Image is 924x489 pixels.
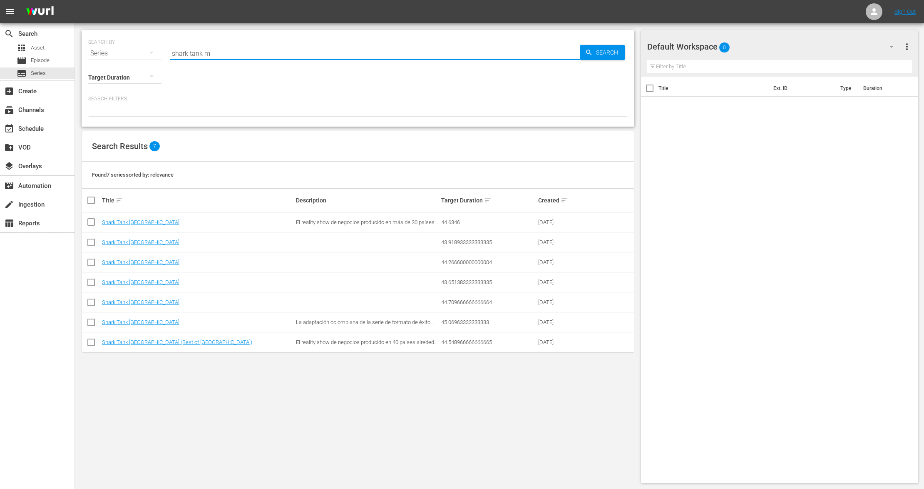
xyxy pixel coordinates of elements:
div: [DATE] [538,299,584,305]
span: Overlays [4,161,14,171]
div: 44.548966666666665 [441,339,536,345]
button: more_vert [902,37,912,57]
span: menu [5,7,15,17]
span: El reality show de negocios producido en más de 30 países alrededor del mundo, tendrá su tercera ... [296,219,438,232]
span: Asset [31,44,45,52]
span: Found 7 series sorted by: relevance [92,172,174,178]
span: sort [561,197,568,204]
div: [DATE] [538,279,584,285]
div: Created [538,195,584,205]
a: Sign Out [894,8,916,15]
a: Shark Tank [GEOGRAPHIC_DATA] [102,259,179,265]
span: El reality show de negocios producido en 40 países alrededor del mundo, tiene ahora una versión e... [296,339,439,352]
div: Series [88,42,161,65]
div: Target Duration [441,195,536,205]
span: Ingestion [4,200,14,210]
span: VOD [4,142,14,152]
div: Title [102,195,293,205]
span: Asset [17,43,27,53]
th: Ext. ID [768,77,836,100]
span: Reports [4,218,14,228]
th: Type [835,77,858,100]
a: Shark Tank [GEOGRAPHIC_DATA] [102,219,179,225]
a: Shark Tank [GEOGRAPHIC_DATA] [102,279,179,285]
span: 7 [149,141,160,151]
a: Shark Tank [GEOGRAPHIC_DATA] [102,319,179,325]
div: 45.06963333333333 [441,319,536,325]
div: 43.651383333333335 [441,279,536,285]
div: Default Workspace [647,35,902,58]
div: 43.918933333333335 [441,239,536,245]
div: [DATE] [538,259,584,265]
div: [DATE] [538,239,584,245]
div: [DATE] [538,219,584,225]
img: ans4CAIJ8jUAAAAAAAAAAAAAAAAAAAAAAAAgQb4GAAAAAAAAAAAAAAAAAAAAAAAAJMjXAAAAAAAAAAAAAAAAAAAAAAAAgAT5G... [20,2,60,22]
span: Create [4,86,14,96]
span: Series [17,68,27,78]
span: sort [116,197,123,204]
th: Title [658,77,768,100]
span: Episode [17,56,27,66]
span: Channels [4,105,14,115]
span: Automation [4,181,14,191]
span: Search [593,45,625,60]
div: [DATE] [538,339,584,345]
span: La adaptación colombiana de la serie de formato de éxito mundial que lleva a los espectadores al ... [296,319,434,344]
span: Series [31,69,46,77]
div: 44.6346 [441,219,536,225]
a: Shark Tank [GEOGRAPHIC_DATA] (Best of [GEOGRAPHIC_DATA]) [102,339,252,345]
th: Duration [858,77,908,100]
div: [DATE] [538,319,584,325]
span: sort [484,197,492,204]
a: Shark Tank [GEOGRAPHIC_DATA] [102,239,179,245]
span: Episode [31,56,50,65]
span: Schedule [4,124,14,134]
span: Search [4,29,14,39]
span: Search Results [92,141,148,151]
p: Search Filters: [88,95,628,102]
div: 44.266600000000004 [441,259,536,265]
button: Search [580,45,625,60]
span: more_vert [902,42,912,52]
div: 44.709666666666664 [441,299,536,305]
span: 0 [719,39,730,56]
div: Description [296,197,439,204]
a: Shark Tank [GEOGRAPHIC_DATA] [102,299,179,305]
